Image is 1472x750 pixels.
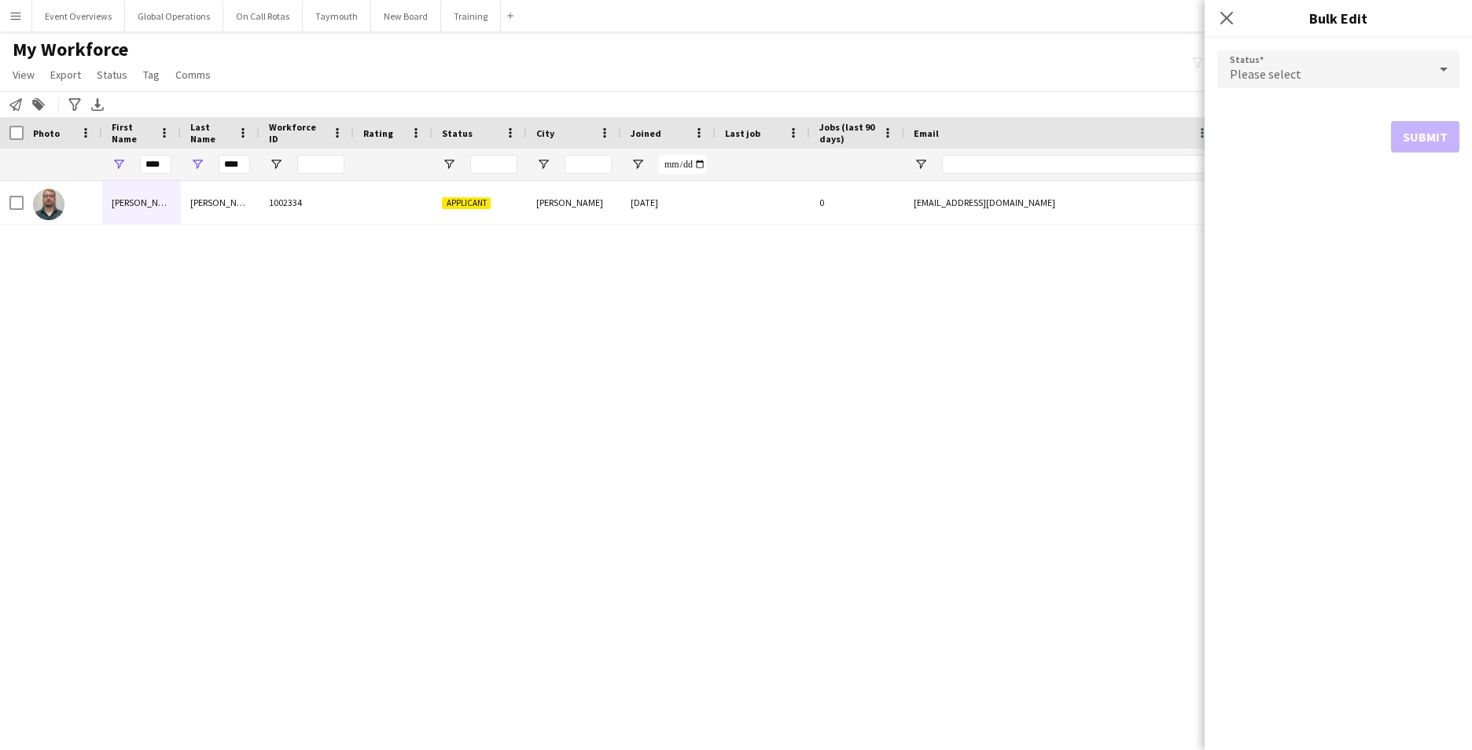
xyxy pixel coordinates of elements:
span: My Workforce [13,38,128,61]
button: Taymouth [303,1,371,31]
button: Global Operations [125,1,223,31]
button: Open Filter Menu [190,157,204,171]
input: First Name Filter Input [140,155,171,174]
button: Open Filter Menu [269,157,283,171]
app-action-btn: Add to tag [29,95,48,114]
button: Open Filter Menu [536,157,550,171]
span: Rating [363,127,393,139]
button: Open Filter Menu [914,157,928,171]
div: [DATE] [621,181,716,224]
span: View [13,68,35,82]
span: Workforce ID [269,121,326,145]
input: City Filter Input [565,155,612,174]
button: Training [441,1,501,31]
button: On Call Rotas [223,1,303,31]
span: Jobs (last 90 days) [819,121,876,145]
span: Export [50,68,81,82]
span: Photo [33,127,60,139]
a: Export [44,64,87,85]
span: Comms [175,68,211,82]
span: First Name [112,121,153,145]
span: Email [914,127,939,139]
span: Status [442,127,473,139]
button: Open Filter Menu [442,157,456,171]
div: [PERSON_NAME] [102,181,181,224]
a: View [6,64,41,85]
app-action-btn: Notify workforce [6,95,25,114]
button: Open Filter Menu [631,157,645,171]
app-action-btn: Export XLSX [88,95,107,114]
input: Status Filter Input [470,155,517,174]
span: Please select [1230,66,1301,82]
span: Applicant [442,197,491,209]
a: Status [90,64,134,85]
span: City [536,127,554,139]
input: Last Name Filter Input [219,155,250,174]
div: [PERSON_NAME] [527,181,621,224]
span: Joined [631,127,661,139]
input: Email Filter Input [942,155,1209,174]
a: Tag [137,64,166,85]
h3: Bulk Edit [1205,8,1472,28]
div: [PERSON_NAME] [181,181,259,224]
div: [EMAIL_ADDRESS][DOMAIN_NAME] [904,181,1219,224]
div: 1002334 [259,181,354,224]
button: Open Filter Menu [112,157,126,171]
app-action-btn: Advanced filters [65,95,84,114]
div: 0 [810,181,904,224]
button: New Board [371,1,441,31]
span: Last job [725,127,760,139]
input: Joined Filter Input [659,155,706,174]
span: Tag [143,68,160,82]
a: Comms [169,64,217,85]
img: Toby Barber [33,189,64,220]
button: Event Overviews [32,1,125,31]
input: Workforce ID Filter Input [297,155,344,174]
span: Last Name [190,121,231,145]
span: Status [97,68,127,82]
